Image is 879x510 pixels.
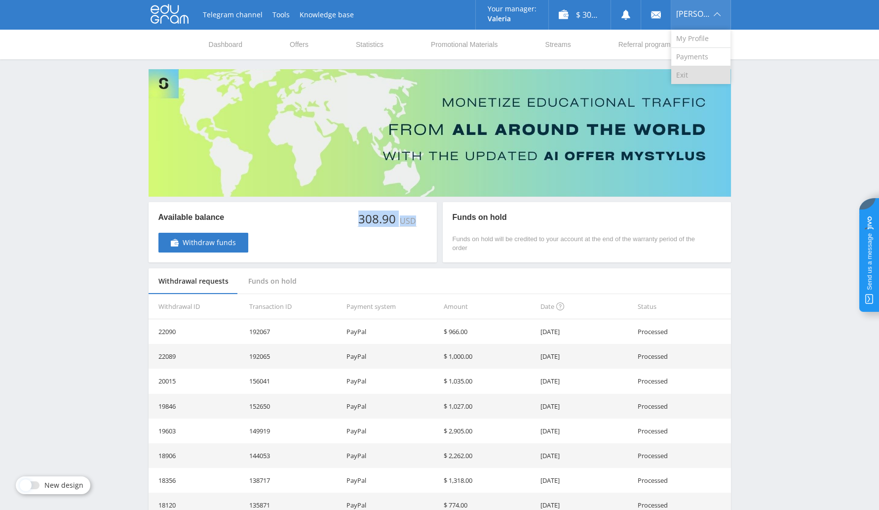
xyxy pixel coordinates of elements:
td: $ 1,027.00 [439,394,536,419]
td: $ 1,000.00 [439,344,536,369]
td: Processed [634,419,731,443]
a: Promotional Materials [430,30,498,59]
a: Dashboard [208,30,244,59]
td: $ 2,905.00 [439,419,536,443]
img: Banner [149,69,731,197]
td: 152650 [245,394,343,419]
td: Processed [634,394,731,419]
td: PayPal [343,394,440,419]
div: USD [398,216,417,225]
td: 22089 [149,344,246,369]
td: 18906 [149,443,246,468]
span: New design [44,481,83,489]
td: 156041 [245,369,343,393]
th: Amount [439,294,536,319]
td: [DATE] [536,419,634,443]
div: Funds on hold [238,268,306,295]
td: 149919 [245,419,343,443]
a: Statistics [355,30,384,59]
p: Funds on hold [453,212,701,223]
a: Withdraw funds [158,233,248,253]
span: [PERSON_NAME] [676,10,711,18]
td: 20015 [149,369,246,393]
td: PayPal [343,468,440,493]
a: Referral program [617,30,672,59]
p: Funds on hold will be credited to your account at the end of the warranty period of the order [453,235,701,253]
td: Processed [634,344,731,369]
div: 308.90 [357,212,398,226]
a: Streams [544,30,572,59]
td: 138717 [245,468,343,493]
td: [DATE] [536,468,634,493]
td: $ 1,318.00 [439,468,536,493]
td: $ 2,262.00 [439,443,536,468]
td: $ 1,035.00 [439,369,536,393]
div: Withdrawal requests [149,268,238,295]
td: PayPal [343,369,440,393]
td: [DATE] [536,319,634,344]
th: Withdrawal ID [149,294,246,319]
td: Processed [634,319,731,344]
td: Processed [634,443,731,468]
td: Processed [634,468,731,493]
td: PayPal [343,443,440,468]
td: 18356 [149,468,246,493]
td: [DATE] [536,344,634,369]
td: 19603 [149,419,246,443]
td: $ 966.00 [439,319,536,344]
p: Your manager: [488,5,536,13]
a: My Profile [671,30,730,48]
td: 192065 [245,344,343,369]
th: Payment system [343,294,440,319]
a: Payments [671,48,730,66]
td: 19846 [149,394,246,419]
a: Offers [289,30,309,59]
span: Withdraw funds [183,239,236,247]
td: 144053 [245,443,343,468]
p: Valeria [488,15,536,23]
td: 22090 [149,319,246,344]
th: Date [536,294,634,319]
td: PayPal [343,344,440,369]
td: [DATE] [536,394,634,419]
td: [DATE] [536,443,634,468]
td: Processed [634,369,731,393]
td: PayPal [343,419,440,443]
td: PayPal [343,319,440,344]
th: Transaction ID [245,294,343,319]
td: [DATE] [536,369,634,393]
a: Exit [671,66,730,84]
td: 192067 [245,319,343,344]
th: Status [634,294,731,319]
p: Available balance [158,212,248,223]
